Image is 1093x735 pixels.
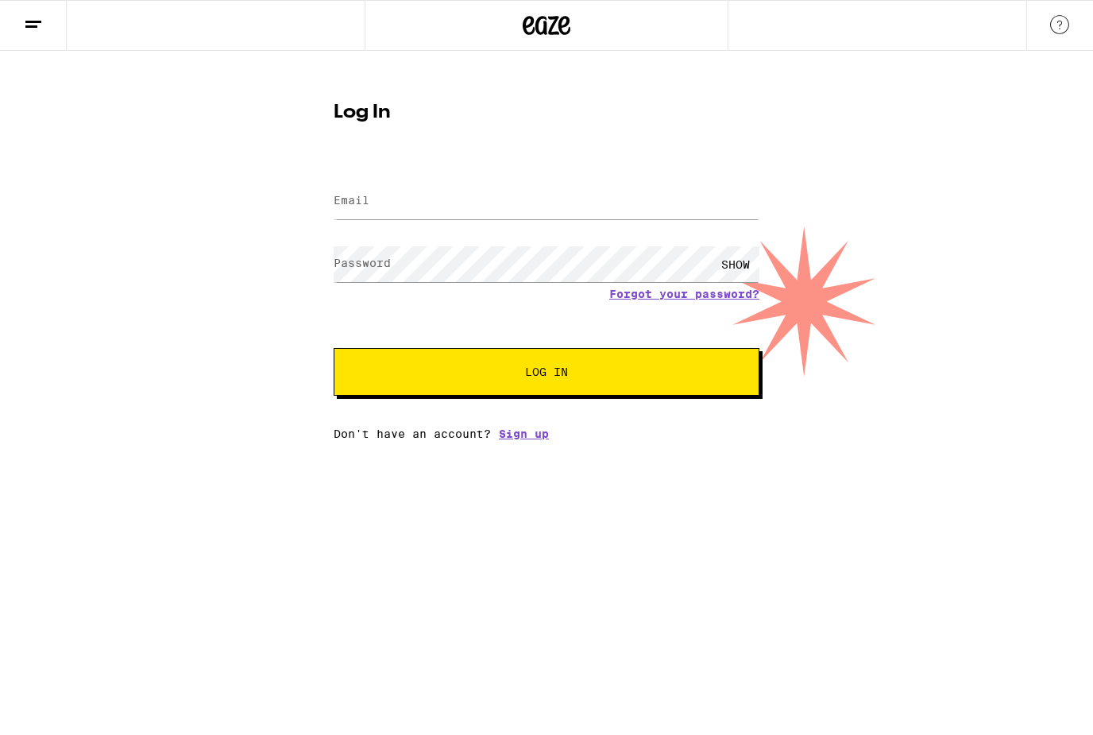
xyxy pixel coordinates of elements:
[334,194,369,207] label: Email
[609,288,759,300] a: Forgot your password?
[334,184,759,219] input: Email
[712,246,759,282] div: SHOW
[499,427,549,440] a: Sign up
[525,366,568,377] span: Log In
[334,103,759,122] h1: Log In
[334,427,759,440] div: Don't have an account?
[334,348,759,396] button: Log In
[334,257,391,269] label: Password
